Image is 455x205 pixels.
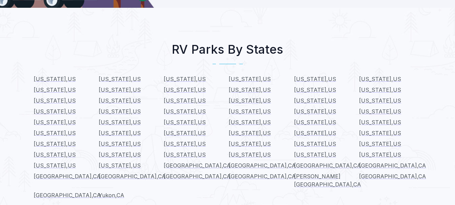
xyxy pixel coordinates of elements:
[229,86,271,93] span: [US_STATE] , US
[294,119,336,126] a: [US_STATE],US
[164,86,206,93] span: [US_STATE] , US
[294,76,336,82] a: [US_STATE],US
[294,119,336,126] span: [US_STATE] , US
[99,173,166,180] a: [GEOGRAPHIC_DATA],CA
[164,173,231,180] a: [GEOGRAPHIC_DATA],CA
[229,140,271,147] a: [US_STATE],US
[164,151,206,158] a: [US_STATE],US
[359,119,401,126] a: [US_STATE],US
[229,76,271,82] span: [US_STATE] , US
[359,108,401,115] span: [US_STATE] , US
[99,173,166,180] span: [GEOGRAPHIC_DATA] , CA
[294,140,336,147] a: [US_STATE],US
[99,86,141,93] span: [US_STATE] , US
[164,119,206,126] span: [US_STATE] , US
[99,76,141,82] a: [US_STATE],US
[294,151,336,158] a: [US_STATE],US
[164,108,206,115] span: [US_STATE] , US
[34,192,101,199] a: [GEOGRAPHIC_DATA],CA
[34,119,76,126] span: [US_STATE] , US
[229,130,271,136] a: [US_STATE],US
[34,119,76,126] a: [US_STATE],US
[294,162,361,169] span: [GEOGRAPHIC_DATA] , CA
[34,140,76,147] span: [US_STATE] , US
[294,108,336,115] span: [US_STATE] , US
[164,130,206,136] a: [US_STATE],US
[229,162,296,169] span: [GEOGRAPHIC_DATA] , CA
[99,140,141,147] span: [US_STATE] , US
[34,130,76,136] a: [US_STATE],US
[294,86,336,93] span: [US_STATE] , US
[99,97,141,104] span: [US_STATE] , US
[99,76,141,82] span: [US_STATE] , US
[294,86,336,93] a: [US_STATE],US
[164,86,206,93] a: [US_STATE],US
[359,140,401,147] span: [US_STATE] , US
[359,76,401,82] a: [US_STATE],US
[34,108,76,115] span: [US_STATE] , US
[34,97,76,104] span: [US_STATE] , US
[359,97,401,104] a: [US_STATE],US
[164,140,206,147] a: [US_STATE],US
[229,108,271,115] span: [US_STATE] , US
[164,151,206,158] span: [US_STATE] , US
[294,97,336,104] span: [US_STATE] , US
[34,192,101,199] span: [GEOGRAPHIC_DATA] , CA
[229,140,271,147] span: [US_STATE] , US
[99,86,141,93] a: [US_STATE],US
[229,97,271,104] a: [US_STATE],US
[164,76,206,82] span: [US_STATE] , US
[229,130,271,136] span: [US_STATE] , US
[359,86,401,93] a: [US_STATE],US
[164,140,206,147] span: [US_STATE] , US
[164,97,206,104] a: [US_STATE],US
[99,151,141,158] span: [US_STATE] , US
[34,173,101,180] span: [GEOGRAPHIC_DATA] , CA
[359,162,426,169] span: [GEOGRAPHIC_DATA] , CA
[294,97,336,104] a: [US_STATE],US
[229,119,271,126] span: [US_STATE] , US
[34,86,76,93] span: [US_STATE] , US
[34,151,76,158] span: [US_STATE] , US
[294,151,336,158] span: [US_STATE] , US
[359,151,401,158] span: [US_STATE] , US
[164,130,206,136] span: [US_STATE] , US
[34,76,76,82] span: [US_STATE] , US
[359,140,401,147] a: [US_STATE],US
[294,108,336,115] a: [US_STATE],US
[294,130,336,136] a: [US_STATE],US
[99,97,141,104] a: [US_STATE],US
[359,162,426,169] a: [GEOGRAPHIC_DATA],CA
[99,130,141,136] a: [US_STATE],US
[229,151,271,158] span: [US_STATE] , US
[164,76,206,82] a: [US_STATE],US
[359,173,426,180] span: [GEOGRAPHIC_DATA] , CA
[34,76,76,82] a: [US_STATE],US
[294,173,361,188] span: [PERSON_NAME][GEOGRAPHIC_DATA] , CA
[99,130,141,136] span: [US_STATE] , US
[359,119,401,126] span: [US_STATE] , US
[99,108,141,115] span: [US_STATE] , US
[99,119,141,126] a: [US_STATE],US
[99,108,141,115] a: [US_STATE],US
[34,86,76,93] a: [US_STATE],US
[229,86,271,93] a: [US_STATE],US
[34,162,76,169] span: [US_STATE] , US
[164,162,231,169] a: [GEOGRAPHIC_DATA],CA
[99,192,124,199] span: Yukon , CA
[294,162,361,169] a: [GEOGRAPHIC_DATA],CA
[99,162,141,169] span: [US_STATE] , US
[359,130,401,136] a: [US_STATE],US
[99,140,141,147] a: [US_STATE],US
[359,173,426,180] a: [GEOGRAPHIC_DATA],CA
[294,76,336,82] span: [US_STATE] , US
[229,108,271,115] a: [US_STATE],US
[359,130,401,136] span: [US_STATE] , US
[359,76,401,82] span: [US_STATE] , US
[164,173,231,180] span: [GEOGRAPHIC_DATA] , CA
[359,151,401,158] a: [US_STATE],US
[229,119,271,126] a: [US_STATE],US
[34,151,76,158] a: [US_STATE],US
[34,97,76,104] a: [US_STATE],US
[359,108,401,115] a: [US_STATE],US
